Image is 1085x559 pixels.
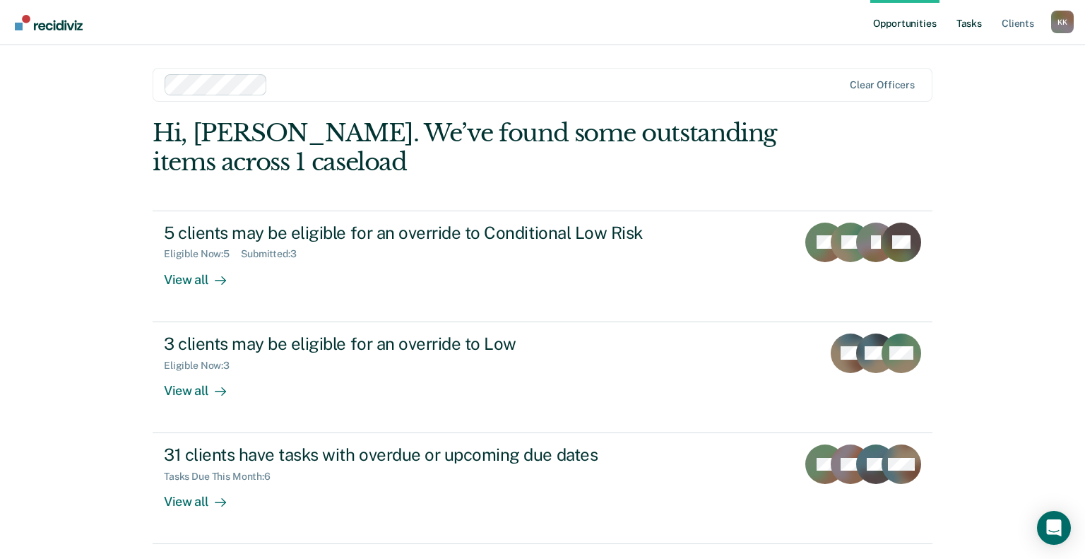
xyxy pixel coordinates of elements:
[164,471,282,483] div: Tasks Due This Month : 6
[241,248,308,260] div: Submitted : 3
[164,360,241,372] div: Eligible Now : 3
[164,445,660,465] div: 31 clients have tasks with overdue or upcoming due dates
[164,371,243,399] div: View all
[1037,511,1071,545] div: Open Intercom Messenger
[15,15,83,30] img: Recidiviz
[164,223,660,243] div: 5 clients may be eligible for an override to Conditional Low Risk
[164,248,241,260] div: Eligible Now : 5
[164,260,243,288] div: View all
[1051,11,1074,33] button: Profile dropdown button
[164,483,243,510] div: View all
[153,322,932,433] a: 3 clients may be eligible for an override to LowEligible Now:3View all
[850,79,915,91] div: Clear officers
[153,119,776,177] div: Hi, [PERSON_NAME]. We’ve found some outstanding items across 1 caseload
[153,433,932,544] a: 31 clients have tasks with overdue or upcoming due datesTasks Due This Month:6View all
[153,211,932,322] a: 5 clients may be eligible for an override to Conditional Low RiskEligible Now:5Submitted:3View all
[1051,11,1074,33] div: K K
[164,334,660,354] div: 3 clients may be eligible for an override to Low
